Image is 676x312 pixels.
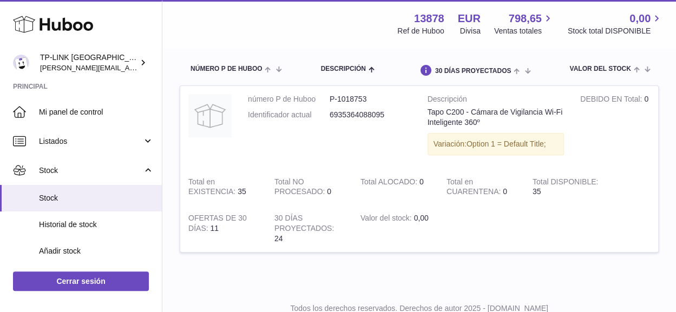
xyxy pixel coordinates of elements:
div: Ref de Huboo [397,26,444,36]
td: 0 [352,169,438,205]
strong: Total ALOCADO [360,177,419,189]
strong: 30 DÍAS PROYECTADOS [274,214,334,235]
td: 0 [572,86,658,169]
td: 11 [180,205,266,252]
span: Option 1 = Default Title; [467,140,546,148]
strong: Total NO PROCESADO [274,177,327,199]
div: Tapo C200 - Cámara de Vigilancia Wi-Fi Inteligente 360º [428,107,565,128]
strong: Total en CUARENTENA [447,177,503,199]
strong: Total DISPONIBLE [533,177,598,189]
strong: Descripción [428,94,565,107]
strong: Valor del stock [360,214,414,225]
td: 0 [266,169,352,205]
span: [PERSON_NAME][EMAIL_ADDRESS][DOMAIN_NAME] [40,63,217,72]
span: 798,65 [509,11,542,26]
strong: EUR [458,11,481,26]
td: 24 [266,205,352,252]
a: 798,65 Ventas totales [494,11,554,36]
strong: DEBIDO EN Total [580,95,644,106]
dt: número P de Huboo [248,94,330,104]
strong: Total en EXISTENCIA [188,177,238,199]
td: 35 [524,169,611,205]
span: Stock [39,193,154,203]
td: 35 [180,169,266,205]
span: Mi panel de control [39,107,154,117]
div: Divisa [460,26,481,36]
span: Stock total DISPONIBLE [568,26,663,36]
span: Ventas totales [494,26,554,36]
span: Añadir stock [39,246,154,256]
span: Descripción [320,65,365,72]
strong: OFERTAS DE 30 DÍAS [188,214,247,235]
span: Valor del stock [569,65,631,72]
span: Listados [39,136,142,147]
dd: P-1018753 [330,94,411,104]
span: Stock [39,165,142,176]
dd: 6935364088095 [330,110,411,120]
div: Variación: [428,133,565,155]
span: 30 DÍAS PROYECTADOS [435,68,511,75]
img: product image [188,94,232,137]
a: 0,00 Stock total DISPONIBLE [568,11,663,36]
img: celia.yan@tp-link.com [13,55,29,71]
span: Historial de stock [39,220,154,230]
span: 0,00 [414,214,428,222]
span: 0,00 [629,11,651,26]
div: TP-LINK [GEOGRAPHIC_DATA], SOCIEDAD LIMITADA [40,52,137,73]
strong: 13878 [414,11,444,26]
span: número P de Huboo [191,65,262,72]
a: Cerrar sesión [13,271,149,291]
dt: Identificador actual [248,110,330,120]
span: 0 [503,187,507,196]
